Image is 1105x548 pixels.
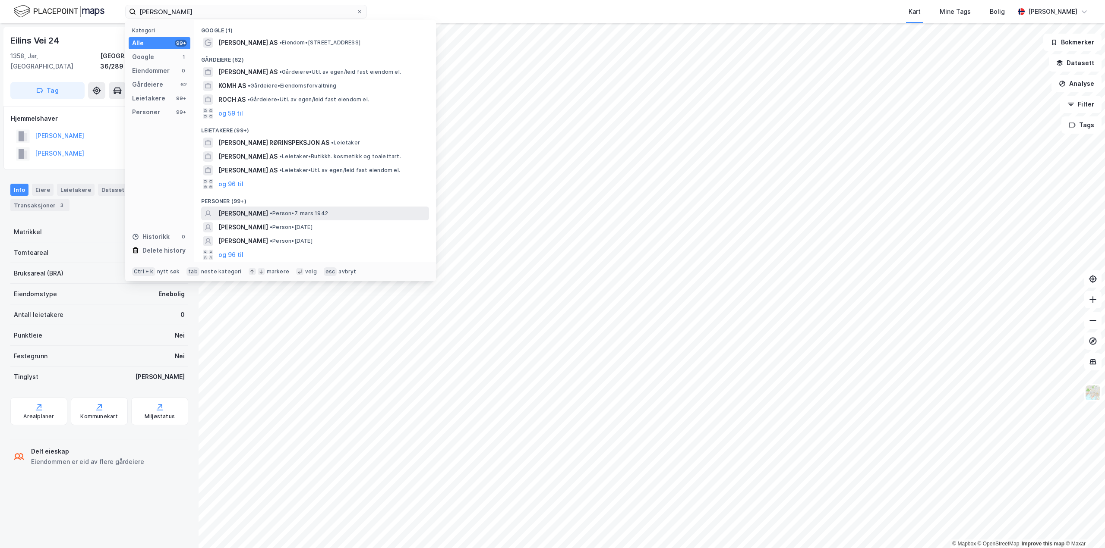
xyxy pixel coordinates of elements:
[270,238,313,244] span: Person • [DATE]
[14,268,63,279] div: Bruksareal (BRA)
[305,268,317,275] div: velg
[218,250,243,260] button: og 96 til
[132,267,155,276] div: Ctrl + k
[331,139,334,146] span: •
[270,210,328,217] span: Person • 7. mars 1942
[218,165,278,175] span: [PERSON_NAME] AS
[11,113,188,124] div: Hjemmelshaver
[1060,96,1102,113] button: Filter
[80,413,118,420] div: Kommunekart
[270,224,313,231] span: Person • [DATE]
[279,69,401,75] span: Gårdeiere • Utl. av egen/leid fast eiendom el.
[218,81,246,91] span: KOMH AS
[1051,75,1102,92] button: Analyse
[186,267,199,276] div: tab
[132,38,144,48] div: Alle
[14,4,104,19] img: logo.f888ab2527a4732fd821a326f86c7f29.svg
[279,69,282,75] span: •
[267,268,289,275] div: markere
[10,34,60,47] div: Eilins Vei 24
[279,153,401,160] span: Leietaker • Butikkh. kosmetikk og toalettart.
[218,38,278,48] span: [PERSON_NAME] AS
[14,289,57,299] div: Eiendomstype
[1028,6,1077,17] div: [PERSON_NAME]
[132,27,190,34] div: Kategori
[248,82,336,89] span: Gårdeiere • Eiendomsforvaltning
[142,245,186,256] div: Delete history
[132,66,170,76] div: Eiendommer
[180,67,187,74] div: 0
[218,138,329,148] span: [PERSON_NAME] RØRINSPEKSJON AS
[14,310,63,320] div: Antall leietakere
[132,232,170,242] div: Historikk
[990,6,1005,17] div: Bolig
[270,238,272,244] span: •
[218,94,246,105] span: ROCH AS
[14,372,38,382] div: Tinglyst
[1022,541,1064,547] a: Improve this map
[218,108,243,119] button: og 59 til
[180,81,187,88] div: 62
[324,267,337,276] div: esc
[218,67,278,77] span: [PERSON_NAME] AS
[175,40,187,47] div: 99+
[10,199,69,211] div: Transaksjoner
[1061,116,1102,134] button: Tags
[248,82,250,89] span: •
[279,153,282,160] span: •
[1085,385,1101,401] img: Z
[100,51,188,72] div: [GEOGRAPHIC_DATA], 36/289
[279,167,400,174] span: Leietaker • Utl. av egen/leid fast eiendom el.
[952,541,976,547] a: Mapbox
[57,201,66,210] div: 3
[57,184,95,196] div: Leietakere
[201,268,242,275] div: neste kategori
[218,222,268,232] span: [PERSON_NAME]
[978,541,1020,547] a: OpenStreetMap
[218,151,278,162] span: [PERSON_NAME] AS
[218,236,268,246] span: [PERSON_NAME]
[10,51,100,72] div: 1358, Jar, [GEOGRAPHIC_DATA]
[98,184,130,196] div: Datasett
[132,93,165,103] div: Leietakere
[940,6,971,17] div: Mine Tags
[135,372,185,382] div: [PERSON_NAME]
[158,289,185,299] div: Enebolig
[909,6,921,17] div: Kart
[194,50,436,65] div: Gårdeiere (62)
[194,20,436,36] div: Google (1)
[194,191,436,207] div: Personer (99+)
[1062,507,1105,548] iframe: Chat Widget
[1043,34,1102,51] button: Bokmerker
[180,233,187,240] div: 0
[14,351,47,361] div: Festegrunn
[132,52,154,62] div: Google
[247,96,369,103] span: Gårdeiere • Utl. av egen/leid fast eiendom el.
[31,446,144,457] div: Delt eieskap
[175,109,187,116] div: 99+
[31,457,144,467] div: Eiendommen er eid av flere gårdeiere
[14,247,48,258] div: Tomteareal
[194,120,436,136] div: Leietakere (99+)
[132,79,163,90] div: Gårdeiere
[279,39,282,46] span: •
[270,210,272,216] span: •
[10,82,85,99] button: Tag
[279,39,360,46] span: Eiendom • [STREET_ADDRESS]
[14,330,42,341] div: Punktleie
[32,184,54,196] div: Eiere
[180,53,187,60] div: 1
[218,208,268,219] span: [PERSON_NAME]
[132,107,160,117] div: Personer
[136,5,356,18] input: Søk på adresse, matrikkel, gårdeiere, leietakere eller personer
[175,351,185,361] div: Nei
[247,96,250,103] span: •
[180,310,185,320] div: 0
[270,224,272,230] span: •
[279,167,282,173] span: •
[1049,54,1102,72] button: Datasett
[338,268,356,275] div: avbryt
[157,268,180,275] div: nytt søk
[175,95,187,102] div: 99+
